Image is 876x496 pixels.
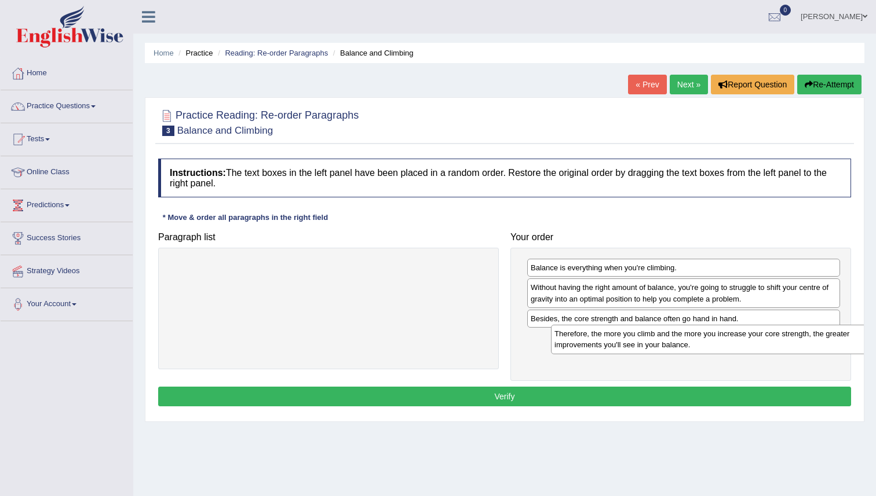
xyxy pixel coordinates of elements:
li: Practice [176,47,213,58]
a: Practice Questions [1,90,133,119]
div: Therefore, the more you climb and the more you increase your core strength, the greater improveme... [551,325,870,354]
a: Reading: Re-order Paragraphs [225,49,328,57]
h4: The text boxes in the left panel have been placed in a random order. Restore the original order b... [158,159,851,197]
a: Tests [1,123,133,152]
a: Home [154,49,174,57]
button: Re-Attempt [797,75,862,94]
a: Next » [670,75,708,94]
a: Online Class [1,156,133,185]
b: Instructions: [170,168,226,178]
div: Without having the right amount of balance, you're going to struggle to shift your centre of grav... [527,278,840,307]
li: Balance and Climbing [330,47,414,58]
a: Home [1,57,133,86]
h4: Paragraph list [158,232,499,243]
button: Report Question [711,75,794,94]
small: Balance and Climbing [177,125,273,136]
a: Your Account [1,288,133,317]
a: « Prev [628,75,666,94]
div: Besides, the core strength and balance often go hand in hand. [527,310,840,328]
span: 3 [162,126,174,136]
a: Success Stories [1,222,133,251]
span: 0 [780,5,791,16]
div: * Move & order all paragraphs in the right field [158,212,333,223]
a: Strategy Videos [1,255,133,284]
h2: Practice Reading: Re-order Paragraphs [158,107,359,136]
h4: Your order [510,232,851,243]
button: Verify [158,387,851,406]
div: Balance is everything when you're climbing. [527,259,840,277]
a: Predictions [1,189,133,218]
